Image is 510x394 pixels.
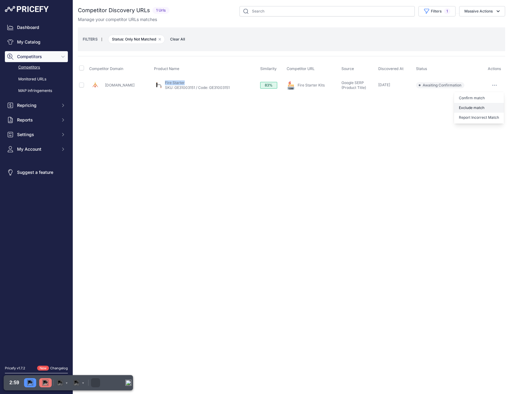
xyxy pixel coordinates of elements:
a: Suggest a feature [5,167,68,178]
span: My Account [17,146,57,152]
button: Filters1 [418,6,456,16]
div: 83% [260,82,277,89]
span: Source [341,66,354,71]
button: Massive Actions [459,6,505,16]
button: Repricing [5,100,68,111]
a: Fire Starter [165,80,185,85]
button: My Account [5,144,68,155]
span: 1 [444,8,450,14]
span: Google SERP (Product Title) [341,80,366,90]
a: Changelog [50,366,68,370]
span: Product Name [154,66,179,71]
a: MAP infringements [5,86,68,96]
p: Manage your competitor URLs matches [78,16,157,23]
span: Settings [17,132,57,138]
button: Confirm match [454,93,504,103]
span: Status: Only Not Matched [108,35,165,44]
span: 1 Urls [152,7,169,14]
a: [DOMAIN_NAME] [105,83,134,87]
span: Discovered At [378,66,403,71]
small: FILTERS [83,37,98,41]
a: Monitored URLs [5,74,68,85]
span: Competitor URL [287,66,315,71]
button: Exclude match [454,103,504,113]
a: My Catalog [5,37,68,47]
span: Awaiting Confirmation [416,82,464,88]
div: Pricefy v1.7.2 [5,366,25,371]
button: Reports [5,114,68,125]
span: Repricing [17,102,57,108]
a: Fire Starter Kits [298,83,325,87]
small: | [98,37,106,41]
nav: Sidebar [5,22,68,358]
input: Search [239,6,415,16]
button: Settings [5,129,68,140]
a: Competitors [5,62,68,73]
span: Competitor Domain [89,66,123,71]
span: Actions [488,66,501,71]
span: New [37,366,49,371]
button: Report Incorrect Match [454,113,504,122]
span: Similarity [260,66,277,71]
span: [DATE] [378,83,390,87]
span: Reports [17,117,57,123]
img: Pricefy Logo [5,6,49,12]
a: SKU: GE31003151 / Code: GE31003151 [165,85,230,90]
button: Clear All [167,36,188,42]
span: Status [416,66,427,71]
h2: Competitor Discovery URLs [78,6,150,15]
a: Dashboard [5,22,68,33]
button: Competitors [5,51,68,62]
span: Competitors [17,54,57,60]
